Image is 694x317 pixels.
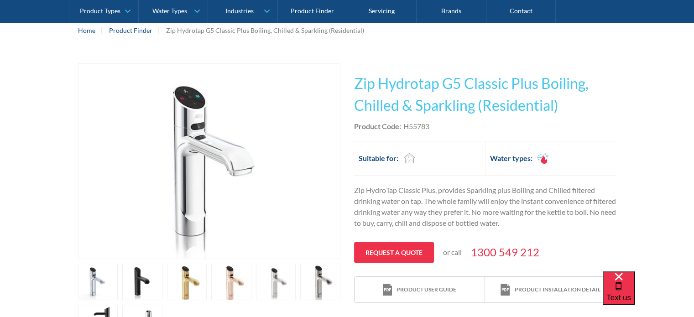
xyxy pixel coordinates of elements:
a: Request a quote [354,242,434,263]
a: open lightbox [78,264,118,300]
div: Industries [225,7,253,15]
a: 1300 549 212 [471,244,539,260]
iframe: podium webchat widget bubble [603,271,694,317]
div: Product Types [80,7,120,15]
a: Product Finder [109,26,152,35]
div: | [157,25,162,36]
img: print icon [501,284,510,296]
p: or call [443,247,462,258]
a: open lightbox [211,264,251,300]
div: Water Types [152,7,187,15]
div: Product installation detail [514,286,600,294]
div: H55783 [403,121,429,132]
p: Zip HydroTap Classic Plus, provides Sparkling plus Boiling and Chilled filtered drinking water on... [354,185,616,229]
div: Product user guide [397,286,456,294]
strong: Product Code: [354,122,401,130]
h1: Zip Hydrotap G5 Classic Plus Boiling, Chilled & Sparkling (Residential) [354,73,616,116]
div: Zip Hydrotap G5 Classic Plus Boiling, Chilled & Sparkling (Residential) [166,26,364,35]
a: print iconProduct user guide [355,277,485,303]
a: open lightbox [78,63,340,259]
a: open lightbox [122,264,162,300]
a: open lightbox [300,264,340,300]
a: open lightbox [167,264,207,300]
h2: Suitable for: [359,153,398,164]
h2: Water types: [490,153,532,164]
a: Home [78,26,95,35]
img: Zip Hydrotap G5 Classic Plus Boiling, Chilled & Sparkling (Residential) [99,64,320,259]
div: | [100,25,104,36]
a: open lightbox [256,264,296,300]
img: print icon [383,284,392,296]
a: print iconProduct installation detail [485,277,616,303]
